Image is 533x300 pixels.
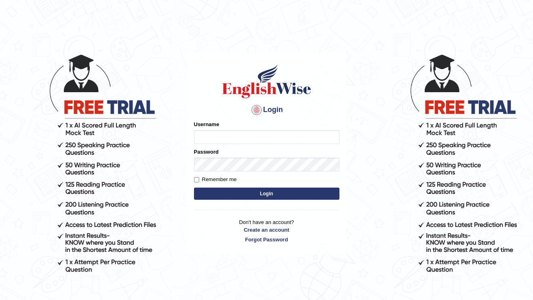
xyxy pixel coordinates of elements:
[194,226,339,234] a: Create an account
[194,218,339,243] p: Don't have an account?
[194,120,219,128] label: Username
[194,175,237,184] label: Remember me
[194,188,339,200] button: Login
[194,177,199,182] input: Remember me
[194,104,339,116] h4: Login
[194,148,219,156] label: Password
[194,236,339,243] a: Forgot Password
[221,63,313,99] img: Logo of English Wise sign in for intelligent practice with AI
